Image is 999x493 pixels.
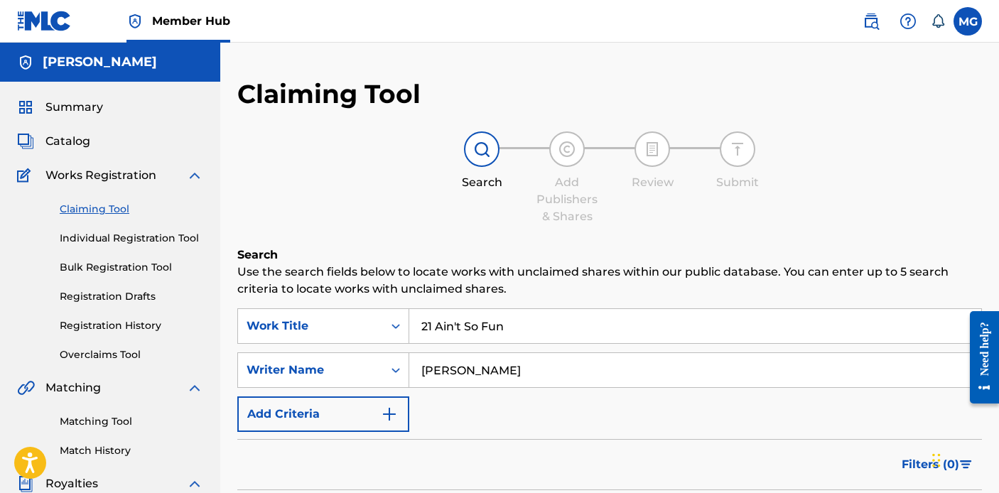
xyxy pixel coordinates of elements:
img: step indicator icon for Review [644,141,661,158]
a: Registration History [60,318,203,333]
span: Royalties [45,475,98,492]
iframe: Resource Center [959,297,999,418]
div: Notifications [931,14,945,28]
img: Accounts [17,54,34,71]
a: Public Search [857,7,885,36]
h5: Matteson Gregory [43,54,157,70]
img: step indicator icon for Submit [729,141,746,158]
img: expand [186,475,203,492]
div: Help [894,7,922,36]
img: search [863,13,880,30]
span: Member Hub [152,13,230,29]
a: SummarySummary [17,99,103,116]
img: step indicator icon for Search [473,141,490,158]
div: Drag [932,439,941,482]
a: Individual Registration Tool [60,231,203,246]
h2: Claiming Tool [237,78,421,110]
a: Matching Tool [60,414,203,429]
img: Royalties [17,475,34,492]
a: Bulk Registration Tool [60,260,203,275]
h6: Search [237,246,982,264]
span: Catalog [45,133,90,150]
span: Filters ( 0 ) [902,456,959,473]
a: Match History [60,443,203,458]
button: Filters (0) [893,447,982,482]
img: Matching [17,379,35,396]
img: step indicator icon for Add Publishers & Shares [558,141,576,158]
img: MLC Logo [17,11,72,31]
img: Summary [17,99,34,116]
span: Works Registration [45,167,156,184]
img: Catalog [17,133,34,150]
div: Search [446,174,517,191]
span: Matching [45,379,101,396]
img: Top Rightsholder [126,13,144,30]
a: CatalogCatalog [17,133,90,150]
a: Registration Drafts [60,289,203,304]
img: 9d2ae6d4665cec9f34b9.svg [381,406,398,423]
div: Writer Name [247,362,374,379]
button: Add Criteria [237,396,409,432]
div: User Menu [954,7,982,36]
iframe: Chat Widget [928,425,999,493]
img: help [900,13,917,30]
p: Use the search fields below to locate works with unclaimed shares within our public database. You... [237,264,982,298]
div: Submit [702,174,773,191]
div: Review [617,174,688,191]
a: Overclaims Tool [60,347,203,362]
img: Works Registration [17,167,36,184]
img: expand [186,379,203,396]
a: Claiming Tool [60,202,203,217]
span: Summary [45,99,103,116]
div: Add Publishers & Shares [531,174,603,225]
div: Work Title [247,318,374,335]
img: expand [186,167,203,184]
